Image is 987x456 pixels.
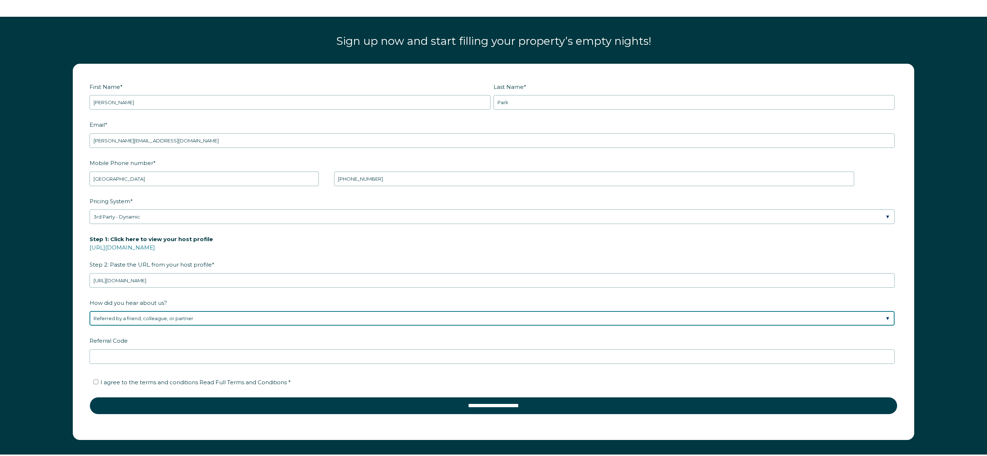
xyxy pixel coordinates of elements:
input: I agree to the terms and conditions Read Full Terms and Conditions * [94,380,98,384]
span: Step 2: Paste the URL from your host profile [90,233,213,270]
a: [URL][DOMAIN_NAME] [90,244,155,251]
span: How did you hear about us? [90,297,167,308]
a: Read Full Terms and Conditions [198,379,288,386]
span: Sign up now and start filling your property’s empty nights! [336,34,651,48]
span: Mobile Phone number [90,157,153,169]
span: Last Name [493,81,524,93]
span: I agree to the terms and conditions [100,379,291,386]
span: Step 1: Click here to view your host profile [90,233,213,245]
span: Pricing System [90,196,130,207]
span: Read Full Terms and Conditions [199,379,287,386]
input: airbnb.com/users/show/12345 [90,273,895,288]
span: First Name [90,81,120,93]
span: Referral Code [90,335,128,346]
span: Email [90,119,105,130]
